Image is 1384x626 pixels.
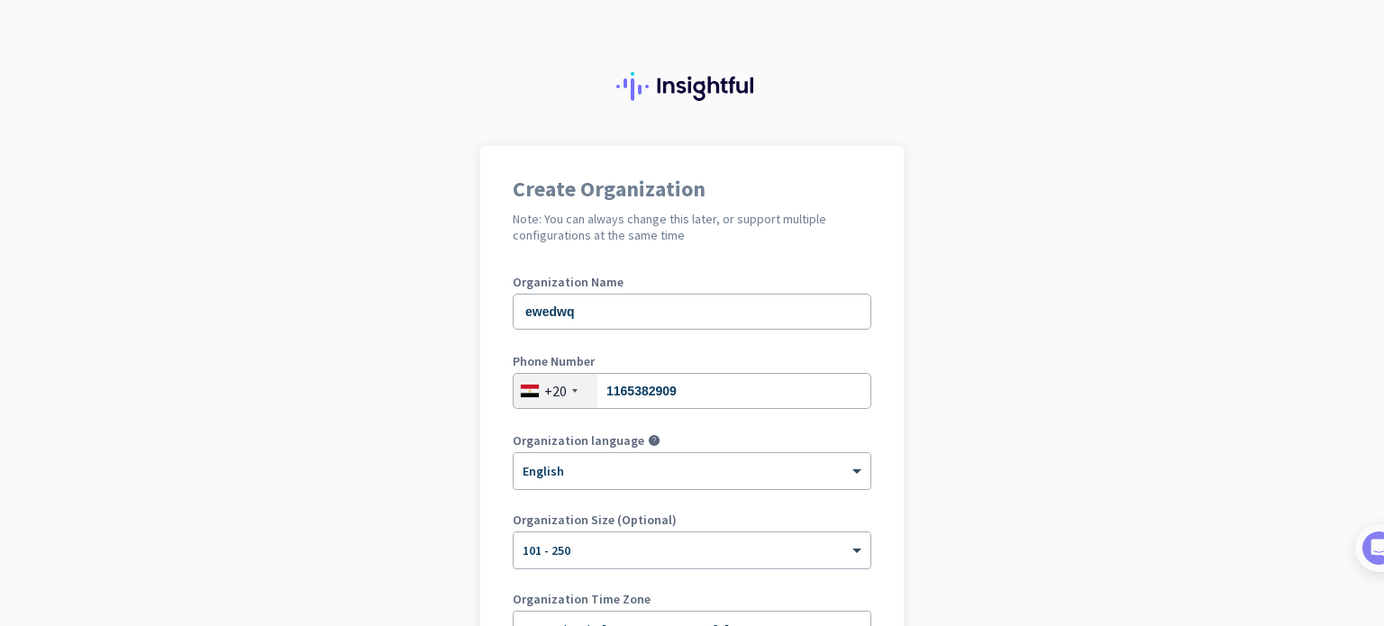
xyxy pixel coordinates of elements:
label: Organization Name [513,276,871,288]
h2: Note: You can always change this later, or support multiple configurations at the same time [513,211,871,243]
label: Organization Time Zone [513,593,871,605]
input: 2 34567890 [513,373,871,409]
input: What is the name of your organization? [513,294,871,330]
h1: Create Organization [513,178,871,200]
div: +20 [544,382,567,400]
label: Organization Size (Optional) [513,513,871,526]
img: Insightful [616,72,768,101]
i: help [648,434,660,447]
label: Organization language [513,434,644,447]
label: Phone Number [513,355,871,367]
